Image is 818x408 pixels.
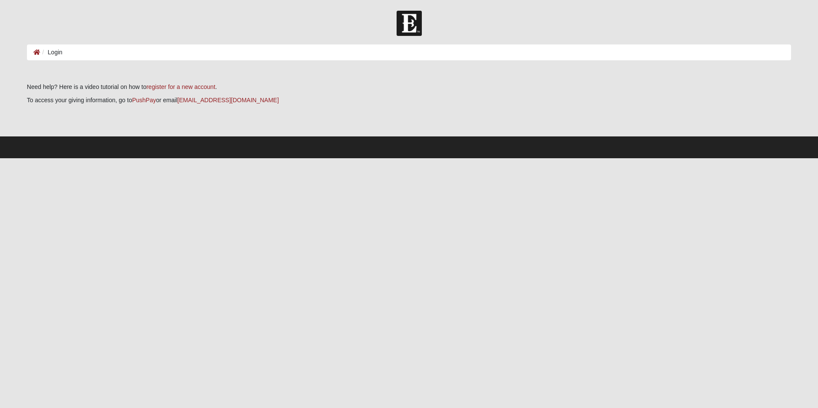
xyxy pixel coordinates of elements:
p: To access your giving information, go to or email [27,96,791,105]
li: Login [40,48,62,57]
a: [EMAIL_ADDRESS][DOMAIN_NAME] [178,97,279,103]
img: Church of Eleven22 Logo [397,11,422,36]
p: Need help? Here is a video tutorial on how to . [27,83,791,92]
a: register for a new account [146,83,215,90]
a: PushPay [132,97,156,103]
